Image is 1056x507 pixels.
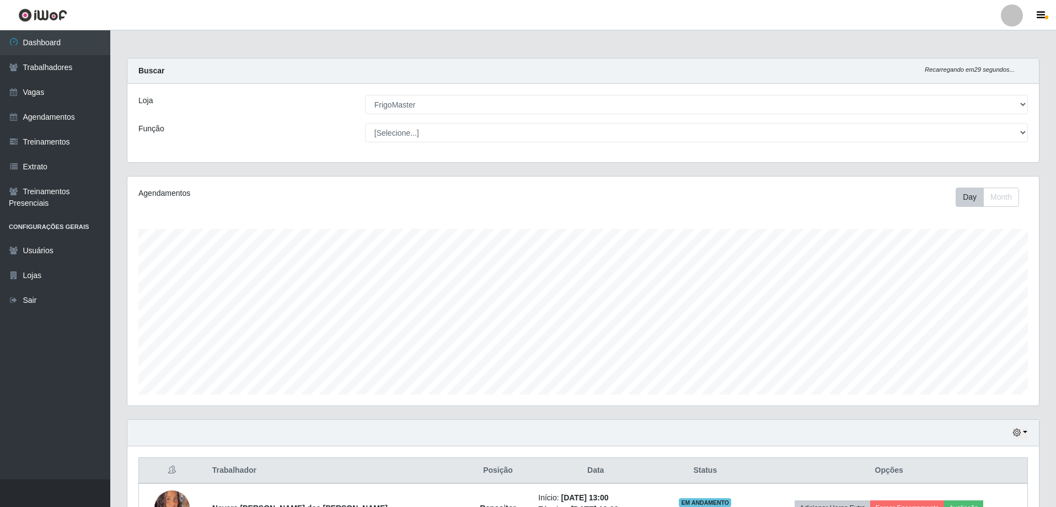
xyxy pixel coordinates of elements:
[956,188,984,207] button: Day
[561,493,609,502] time: [DATE] 13:00
[138,123,164,135] label: Função
[18,8,67,22] img: CoreUI Logo
[464,458,532,484] th: Posição
[138,188,500,199] div: Agendamentos
[679,498,731,507] span: EM ANDAMENTO
[956,188,1019,207] div: First group
[532,458,660,484] th: Data
[925,66,1015,73] i: Recarregando em 29 segundos...
[138,95,153,106] label: Loja
[751,458,1027,484] th: Opções
[138,66,164,75] strong: Buscar
[956,188,1028,207] div: Toolbar with button groups
[983,188,1019,207] button: Month
[660,458,751,484] th: Status
[538,492,653,504] li: Início:
[206,458,464,484] th: Trabalhador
